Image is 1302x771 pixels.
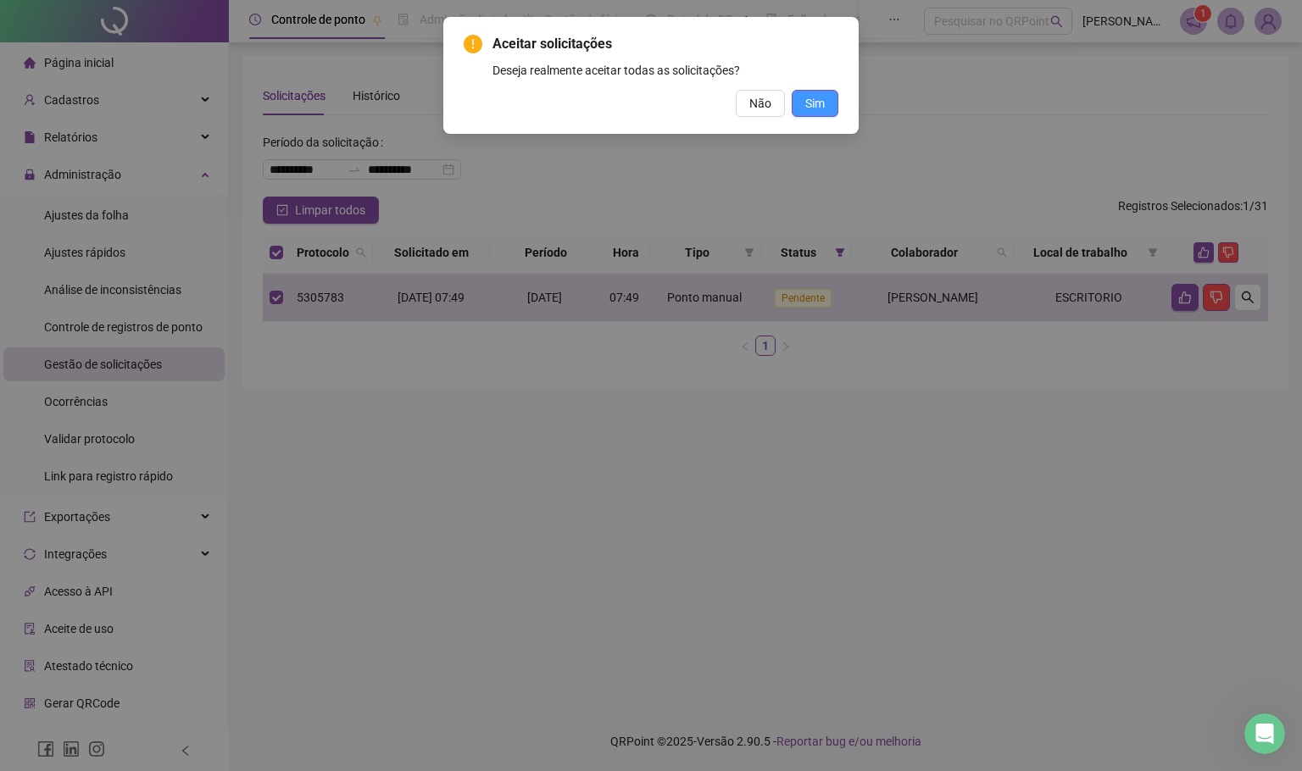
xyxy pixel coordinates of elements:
span: Aceitar solicitações [492,34,838,54]
span: Sim [805,94,825,113]
span: Não [749,94,771,113]
button: Não [736,90,785,117]
span: exclamation-circle [464,35,482,53]
button: Sim [792,90,838,117]
div: Deseja realmente aceitar todas as solicitações? [492,61,838,80]
iframe: Intercom live chat [1244,713,1285,754]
